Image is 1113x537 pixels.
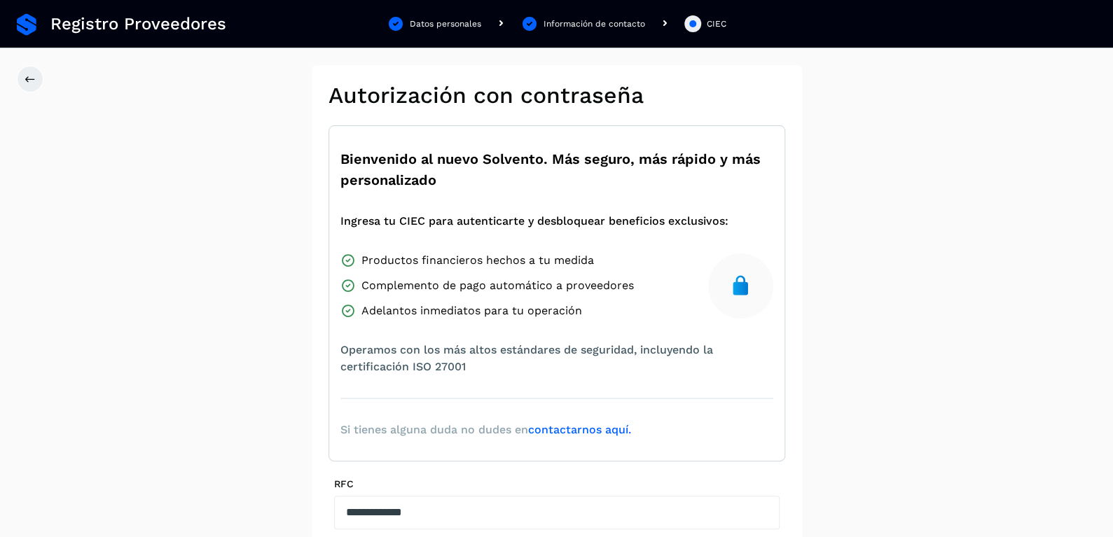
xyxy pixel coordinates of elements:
[410,18,481,30] div: Datos personales
[329,82,785,109] h2: Autorización con contraseña
[50,14,226,34] span: Registro Proveedores
[544,18,645,30] div: Información de contacto
[361,252,594,269] span: Productos financieros hechos a tu medida
[334,478,780,490] label: RFC
[707,18,726,30] div: CIEC
[528,423,631,436] a: contactarnos aquí.
[340,213,728,230] span: Ingresa tu CIEC para autenticarte y desbloquear beneficios exclusivos:
[361,302,582,319] span: Adelantos inmediatos para tu operación
[340,342,773,375] span: Operamos con los más altos estándares de seguridad, incluyendo la certificación ISO 27001
[340,421,631,438] span: Si tienes alguna duda no dudes en
[729,274,752,297] img: secure
[340,148,773,190] span: Bienvenido al nuevo Solvento. Más seguro, más rápido y más personalizado
[361,277,634,294] span: Complemento de pago automático a proveedores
